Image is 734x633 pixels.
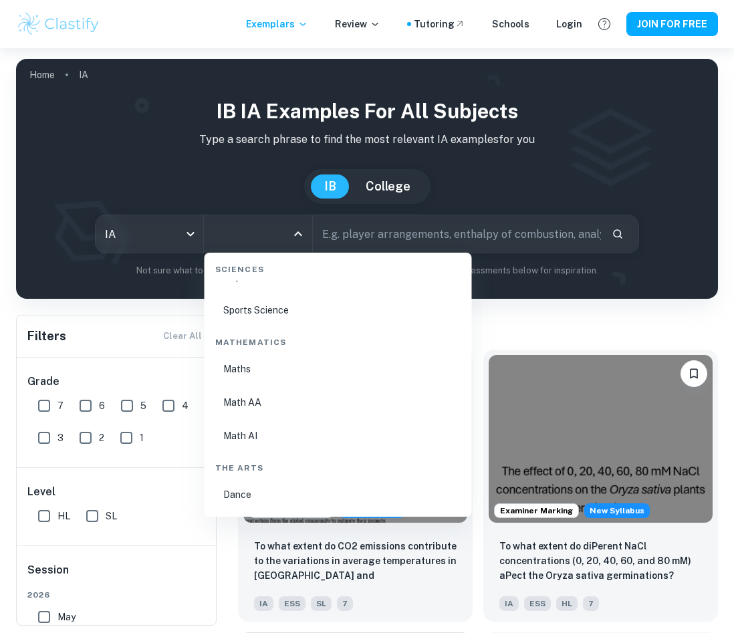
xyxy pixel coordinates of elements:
input: E.g. player arrangements, enthalpy of combustion, analysis of a big city... [313,215,601,253]
span: ESS [524,596,551,611]
span: Examiner Marking [495,505,578,517]
button: College [352,174,424,199]
h1: All IA Examples [238,315,718,339]
a: Examiner MarkingStarting from the May 2026 session, the ESS IA requirements have changed. We crea... [483,350,718,622]
span: 7 [57,398,64,413]
button: IB [311,174,350,199]
span: 2026 [27,589,207,601]
div: IA [96,215,203,253]
span: 6 [99,398,105,413]
h6: Level [27,484,207,500]
span: IA [254,596,273,611]
span: May [57,610,76,624]
img: profile cover [16,59,718,299]
p: IA [79,68,88,82]
li: Dance [210,479,467,510]
button: Help and Feedback [593,13,616,35]
span: SL [311,596,332,611]
h1: IB IA examples for all subjects [27,96,707,126]
h6: Grade [27,374,207,390]
li: Math AI [210,420,467,451]
span: ESS [279,596,305,611]
span: 3 [57,430,64,445]
p: Exemplars [246,17,308,31]
span: 2 [99,430,104,445]
p: To what extent do CO2 emissions contribute to the variations in average temperatures in Indonesia... [254,539,457,584]
div: Starting from the May 2026 session, the ESS IA requirements have changed. We created this exempla... [584,503,650,518]
span: 4 [182,398,189,413]
span: SL [106,509,117,523]
button: JOIN FOR FREE [626,12,718,36]
button: Close [289,225,308,243]
a: Home [29,66,55,84]
span: HL [556,596,578,611]
span: 1 [140,430,144,445]
span: New Syllabus [584,503,650,518]
a: Tutoring [414,17,465,31]
span: 7 [583,596,599,611]
p: Type a search phrase to find the most relevant IA examples for you [27,132,707,148]
span: 5 [140,398,146,413]
span: 7 [337,596,353,611]
img: Clastify logo [16,11,101,37]
h6: Filters [27,327,66,346]
button: Search [606,223,629,245]
p: Not sure what to search for? You can always look through our example Internal Assessments below f... [27,264,707,277]
div: The Arts [210,451,467,479]
li: Sports Science [210,295,467,326]
button: Please log in to bookmark exemplars [681,360,707,387]
img: ESS IA example thumbnail: To what extent do diPerent NaCl concentr [489,355,713,523]
a: Login [556,17,582,31]
h6: Session [27,562,207,589]
li: Math AA [210,387,467,418]
div: Sciences [210,253,467,281]
span: HL [57,509,70,523]
span: IA [499,596,519,611]
div: Mathematics [210,326,467,354]
a: Schools [492,17,529,31]
li: Maths [210,354,467,384]
p: Review [335,17,380,31]
p: To what extent do diPerent NaCl concentrations (0, 20, 40, 60, and 80 mM) aPect the Oryza sativa ... [499,539,702,583]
